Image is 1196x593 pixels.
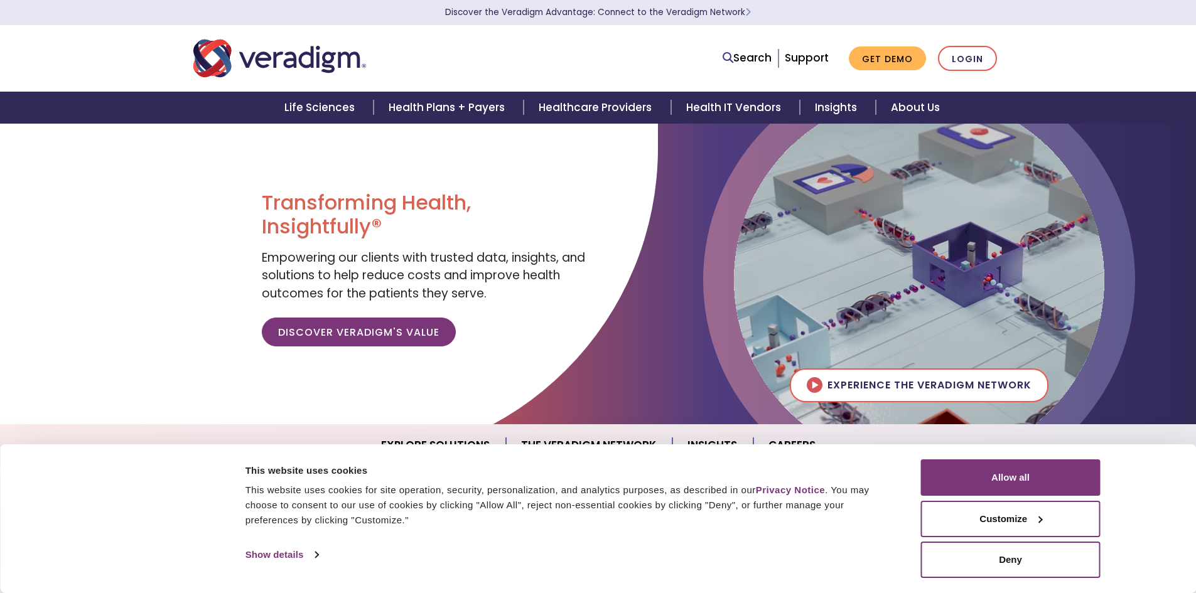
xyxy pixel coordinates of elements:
button: Customize [921,501,1101,537]
img: Veradigm logo [193,38,366,79]
a: Login [938,46,997,72]
a: Health IT Vendors [671,92,800,124]
h1: Transforming Health, Insightfully® [262,191,588,239]
a: Support [785,50,829,65]
a: Healthcare Providers [524,92,671,124]
span: Empowering our clients with trusted data, insights, and solutions to help reduce costs and improv... [262,249,585,302]
a: About Us [876,92,955,124]
a: Insights [672,429,753,461]
a: Insights [800,92,876,124]
button: Deny [921,542,1101,578]
span: Learn More [745,6,751,18]
a: Health Plans + Payers [374,92,524,124]
a: Discover Veradigm's Value [262,318,456,346]
a: Privacy Notice [756,484,825,495]
button: Allow all [921,459,1101,496]
a: Discover the Veradigm Advantage: Connect to the Veradigm NetworkLearn More [445,6,751,18]
a: Explore Solutions [366,429,506,461]
a: Life Sciences [269,92,374,124]
a: Get Demo [849,46,926,71]
div: This website uses cookies for site operation, security, personalization, and analytics purposes, ... [245,483,893,528]
a: Search [723,50,772,67]
a: Show details [245,545,318,564]
a: Careers [753,429,831,461]
a: The Veradigm Network [506,429,672,461]
div: This website uses cookies [245,463,893,478]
